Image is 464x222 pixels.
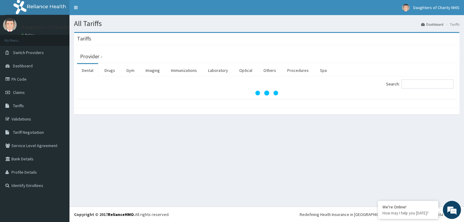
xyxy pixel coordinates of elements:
div: Redefining Heath Insurance in [GEOGRAPHIC_DATA] using Telemedicine and Data Science! [300,211,459,217]
a: Gym [121,64,139,77]
a: Others [259,64,281,77]
a: Dental [77,64,98,77]
a: Online [21,33,36,37]
a: Dashboard [421,22,443,27]
h3: Tariffs [77,36,91,41]
span: Claims [13,90,25,95]
p: How may I help you today? [382,211,434,216]
span: Switch Providers [13,50,44,55]
strong: Copyright © 2017 . [74,212,135,217]
span: Daughters of Charity NHIS [413,5,459,10]
a: Immunizations [166,64,202,77]
span: Dashboard [13,63,33,69]
label: Search: [386,79,453,88]
div: We're Online! [382,204,434,210]
span: Tariff Negotiation [13,130,44,135]
a: Laboratory [203,64,233,77]
footer: All rights reserved. [69,207,464,222]
a: Procedures [282,64,314,77]
img: User Image [3,18,17,32]
a: Drugs [100,64,120,77]
a: Imaging [141,64,165,77]
li: Tariffs [444,22,459,27]
h1: All Tariffs [74,20,459,27]
img: User Image [402,4,410,11]
a: Spa [315,64,332,77]
h3: Provider - [80,54,102,59]
input: Search: [401,79,453,88]
span: Tariffs [13,103,24,108]
p: Daughters of Charity NHIS [21,24,83,30]
svg: audio-loading [255,81,279,105]
a: RelianceHMO [108,212,134,217]
a: Optical [234,64,257,77]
